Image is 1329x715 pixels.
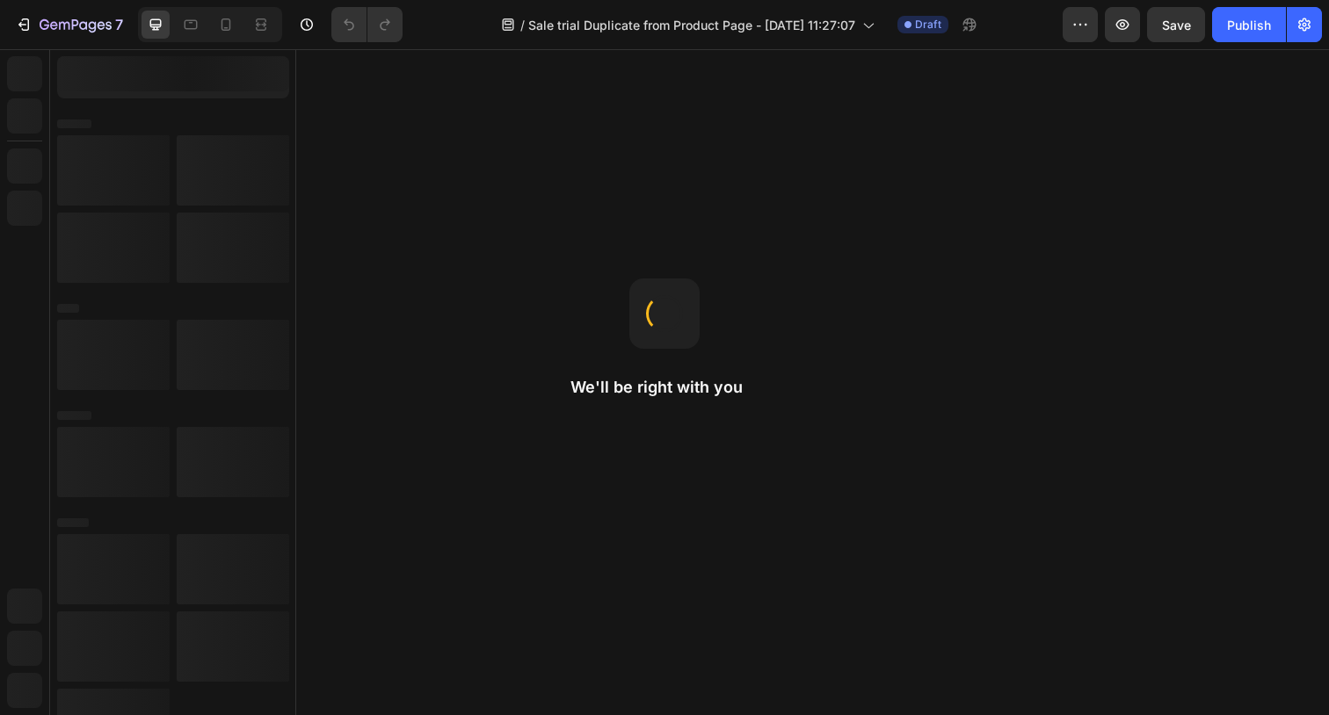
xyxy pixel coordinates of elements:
span: / [520,16,525,34]
span: Sale trial Duplicate from Product Page - [DATE] 11:27:07 [528,16,855,34]
h2: We'll be right with you [570,377,759,398]
button: 7 [7,7,131,42]
span: Save [1162,18,1191,32]
button: Save [1147,7,1205,42]
button: Publish [1212,7,1286,42]
p: 7 [115,14,123,35]
span: Draft [915,17,941,32]
div: Publish [1227,16,1271,34]
div: Undo/Redo [331,7,403,42]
